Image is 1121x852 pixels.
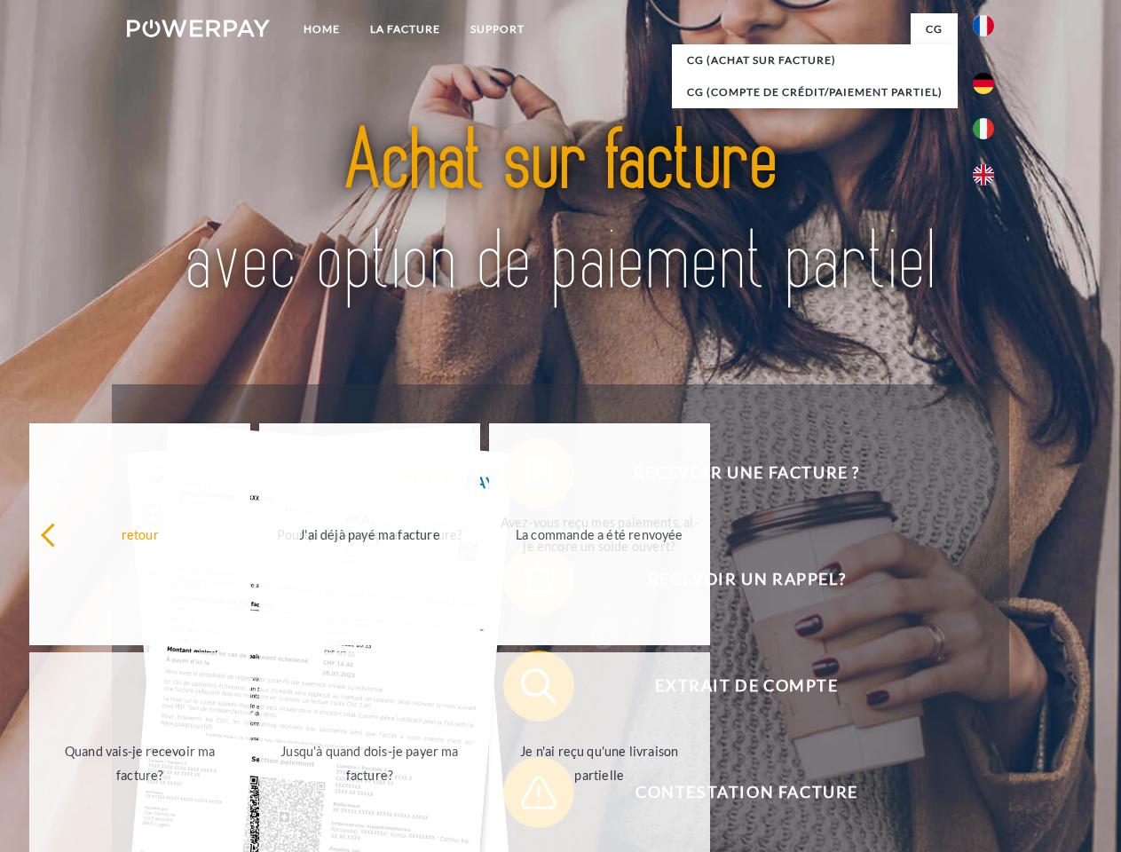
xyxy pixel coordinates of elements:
[973,73,994,94] img: de
[503,544,965,615] button: Recevoir un rappel?
[355,13,455,45] a: LA FACTURE
[911,13,958,45] a: CG
[973,164,994,185] img: en
[270,522,470,546] div: J'ai déjà payé ma facture
[288,13,355,45] a: Home
[529,651,964,722] span: Extrait de compte
[270,739,470,787] div: Jusqu'à quand dois-je payer ma facture?
[672,76,958,108] a: CG (Compte de crédit/paiement partiel)
[500,522,699,546] div: La commande a été renvoyée
[529,757,964,828] span: Contestation Facture
[973,15,994,36] img: fr
[503,757,965,828] button: Contestation Facture
[672,44,958,76] a: CG (achat sur facture)
[127,20,270,37] img: logo-powerpay-white.svg
[500,739,699,787] div: Je n'ai reçu qu'une livraison partielle
[973,118,994,139] img: it
[529,544,964,615] span: Recevoir un rappel?
[170,85,951,340] img: title-powerpay_fr.svg
[40,522,240,546] div: retour
[455,13,540,45] a: Support
[40,739,240,787] div: Quand vais-je recevoir ma facture?
[529,438,964,509] span: Recevoir une facture ?
[503,651,965,722] button: Extrait de compte
[503,438,965,509] button: Recevoir une facture ?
